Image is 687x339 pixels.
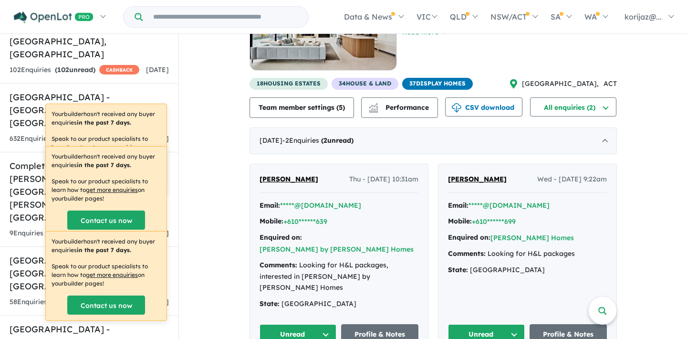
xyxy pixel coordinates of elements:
strong: State: [260,299,280,308]
h5: [GEOGRAPHIC_DATA] - [GEOGRAPHIC_DATA] , [GEOGRAPHIC_DATA] [10,254,169,293]
a: [PERSON_NAME] Homes [490,233,574,242]
p: Your builder hasn't received any buyer enquiries [52,237,161,254]
span: [PERSON_NAME] [448,175,507,183]
img: Openlot PRO Logo White [14,11,94,23]
h5: [GEOGRAPHIC_DATA] - [GEOGRAPHIC_DATA] , [GEOGRAPHIC_DATA] [10,91,169,129]
b: in the past 7 days. [77,246,131,254]
strong: Email: [448,201,468,210]
span: 37 Display Homes [402,78,473,90]
strong: ( unread) [321,136,354,145]
span: 102 [57,65,69,74]
input: Try estate name, suburb, builder or developer [145,7,306,27]
strong: Email: [260,201,280,210]
img: bar-chart.svg [369,106,378,112]
div: 102 Enquir ies [10,64,139,76]
p: Your builder hasn't received any buyer enquiries [52,152,161,169]
button: Team member settings (5) [250,97,354,118]
span: [PERSON_NAME] [260,175,318,183]
u: get more enquiries [86,144,138,151]
a: Contact us now [67,211,145,230]
span: ACT [604,78,617,90]
div: [GEOGRAPHIC_DATA] [260,298,418,310]
button: CSV download [445,97,522,117]
span: Wed - [DATE] 9:22am [537,174,607,185]
span: Performance [370,103,429,112]
b: in the past 7 days. [77,119,131,126]
a: [PERSON_NAME] [448,174,507,185]
div: 9 Enquir ies [10,228,124,239]
span: 5 [339,103,343,112]
div: [GEOGRAPHIC_DATA] [448,265,607,276]
button: [PERSON_NAME] Homes [490,233,574,243]
img: line-chart.svg [369,103,377,108]
strong: Comments: [260,261,297,269]
div: 58 Enquir ies [10,297,131,308]
p: Speak to our product specialists to learn how to on your builder pages ! [52,177,161,203]
button: All enquiries (2) [530,97,616,117]
a: [PERSON_NAME] by [PERSON_NAME] Homes [260,245,414,254]
strong: Enquired on: [448,233,490,242]
span: 34 House & Land [332,78,398,90]
span: [DATE] [146,65,169,74]
strong: State: [448,265,468,274]
div: 632 Enquir ies [10,133,138,145]
a: Contact us now [67,296,145,315]
p: Speak to our product specialists to learn how to on your builder pages ! [52,262,161,288]
h5: [PERSON_NAME][GEOGRAPHIC_DATA] , [GEOGRAPHIC_DATA] [10,22,169,61]
span: korijaz@... [625,12,662,21]
h5: Complete by [PERSON_NAME] [PERSON_NAME] at [GEOGRAPHIC_DATA][PERSON_NAME] , [GEOGRAPHIC_DATA] [10,159,169,224]
span: [GEOGRAPHIC_DATA] , [522,78,599,90]
u: get more enquiries [86,271,138,278]
u: get more enquiries [86,186,138,193]
b: in the past 7 days. [77,161,131,169]
strong: Enquired on: [260,233,302,242]
button: Performance [361,97,438,118]
strong: Mobile: [260,217,283,225]
strong: Mobile: [448,217,472,225]
p: Speak to our product specialists to learn how to on your builder pages ! [52,135,161,160]
img: download icon [452,103,461,113]
strong: ( unread) [55,65,95,74]
span: 18 housing estates [250,78,328,90]
strong: Comments: [448,249,486,258]
p: Your builder hasn't received any buyer enquiries [52,110,161,127]
span: - 2 Enquir ies [282,136,354,145]
div: Looking for H&L packages [448,248,607,260]
div: Looking for H&L packages, interested in [PERSON_NAME] by [PERSON_NAME] Homes [260,260,418,294]
span: Thu - [DATE] 10:31am [349,174,418,185]
button: [PERSON_NAME] by [PERSON_NAME] Homes [260,244,414,254]
a: [PERSON_NAME] [260,174,318,185]
span: 2 [323,136,327,145]
div: [DATE] [250,127,617,154]
span: CASHBACK [99,65,139,74]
